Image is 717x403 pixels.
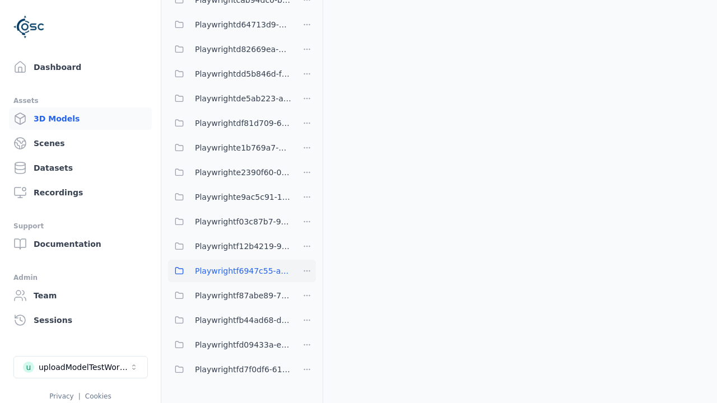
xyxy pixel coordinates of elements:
[195,190,291,204] span: Playwrighte9ac5c91-1b2b-4bc1-b5a3-a4be549dee4f
[168,309,291,331] button: Playwrightfb44ad68-da23-4d2e-bdbe-6e902587d381
[13,271,147,284] div: Admin
[168,137,291,159] button: Playwrighte1b769a7-7552-459c-9171-81ddfa2a54bc
[9,56,152,78] a: Dashboard
[195,67,291,81] span: Playwrightdd5b846d-fd3c-438e-8fe9-9994751102c7
[195,141,291,154] span: Playwrighte1b769a7-7552-459c-9171-81ddfa2a54bc
[13,94,147,107] div: Assets
[168,38,291,60] button: Playwrightd82669ea-7e85-4c9c-baa9-790b3846e5ad
[49,392,73,400] a: Privacy
[9,233,152,255] a: Documentation
[9,132,152,154] a: Scenes
[195,363,291,376] span: Playwrightfd7f0df6-6123-459c-b40e-063e1912f236
[78,392,81,400] span: |
[168,186,291,208] button: Playwrighte9ac5c91-1b2b-4bc1-b5a3-a4be549dee4f
[195,264,291,278] span: Playwrightf6947c55-a1ff-44cb-ba80-3607a288b092
[168,87,291,110] button: Playwrightde5ab223-a0f8-4a97-be4c-ac610507c281
[13,11,45,43] img: Logo
[13,356,148,378] button: Select a workspace
[195,289,291,302] span: Playwrightf87abe89-795a-4558-b272-1516c46e3a97
[195,43,291,56] span: Playwrightd82669ea-7e85-4c9c-baa9-790b3846e5ad
[85,392,111,400] a: Cookies
[9,157,152,179] a: Datasets
[9,181,152,204] a: Recordings
[195,215,291,228] span: Playwrightf03c87b7-9018-4775-a7d1-b47fea0411a7
[168,210,291,233] button: Playwrightf03c87b7-9018-4775-a7d1-b47fea0411a7
[9,107,152,130] a: 3D Models
[195,92,291,105] span: Playwrightde5ab223-a0f8-4a97-be4c-ac610507c281
[9,284,152,307] a: Team
[195,166,291,179] span: Playwrighte2390f60-03f3-479d-b54a-66d59fed9540
[39,362,129,373] div: uploadModelTestWorkspace
[195,18,291,31] span: Playwrightd64713d9-838e-46dc-8759-2d644763092b
[168,13,291,36] button: Playwrightd64713d9-838e-46dc-8759-2d644763092b
[195,240,291,253] span: Playwrightf12b4219-9525-4842-afac-db475d305d63
[168,63,291,85] button: Playwrightdd5b846d-fd3c-438e-8fe9-9994751102c7
[168,161,291,184] button: Playwrighte2390f60-03f3-479d-b54a-66d59fed9540
[168,284,291,307] button: Playwrightf87abe89-795a-4558-b272-1516c46e3a97
[168,358,291,381] button: Playwrightfd7f0df6-6123-459c-b40e-063e1912f236
[168,260,291,282] button: Playwrightf6947c55-a1ff-44cb-ba80-3607a288b092
[9,309,152,331] a: Sessions
[168,112,291,134] button: Playwrightdf81d709-6511-4a67-8e35-601024cdf8cb
[168,235,291,257] button: Playwrightf12b4219-9525-4842-afac-db475d305d63
[195,338,291,352] span: Playwrightfd09433a-e09a-46f2-a8d1-9ed2645adf93
[23,362,34,373] div: u
[195,313,291,327] span: Playwrightfb44ad68-da23-4d2e-bdbe-6e902587d381
[168,334,291,356] button: Playwrightfd09433a-e09a-46f2-a8d1-9ed2645adf93
[195,116,291,130] span: Playwrightdf81d709-6511-4a67-8e35-601024cdf8cb
[13,219,147,233] div: Support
